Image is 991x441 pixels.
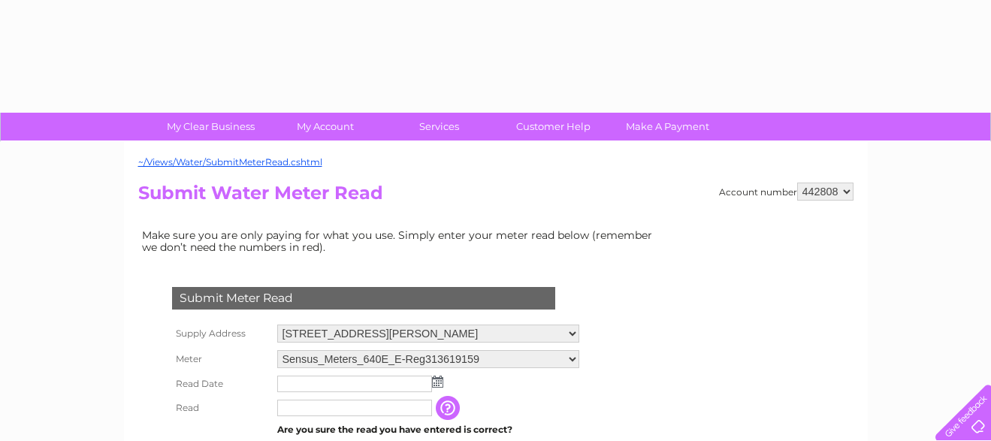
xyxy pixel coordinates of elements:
[168,321,273,346] th: Supply Address
[273,420,583,439] td: Are you sure the read you have entered is correct?
[168,372,273,396] th: Read Date
[436,396,463,420] input: Information
[168,346,273,372] th: Meter
[138,183,854,211] h2: Submit Water Meter Read
[138,225,664,257] td: Make sure you are only paying for what you use. Simply enter your meter read below (remember we d...
[168,396,273,420] th: Read
[149,113,273,140] a: My Clear Business
[719,183,854,201] div: Account number
[263,113,387,140] a: My Account
[491,113,615,140] a: Customer Help
[377,113,501,140] a: Services
[432,376,443,388] img: ...
[172,287,555,310] div: Submit Meter Read
[138,156,322,168] a: ~/Views/Water/SubmitMeterRead.cshtml
[606,113,730,140] a: Make A Payment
